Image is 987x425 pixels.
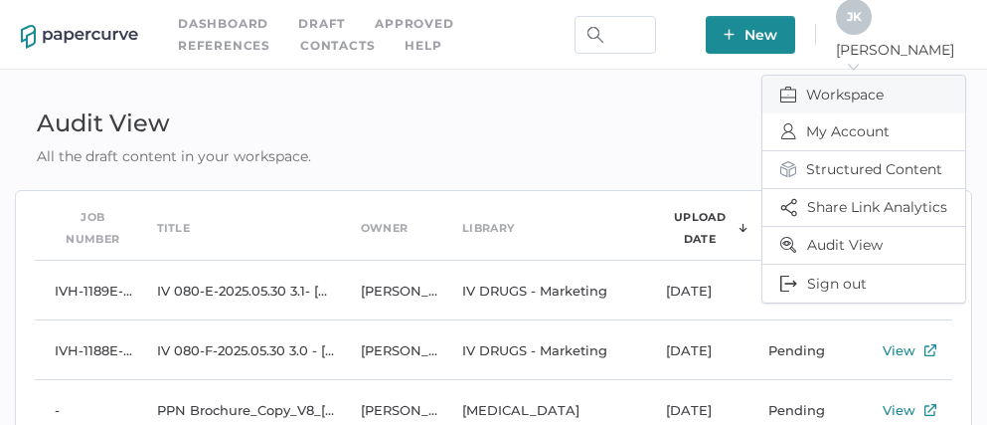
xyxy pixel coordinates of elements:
[300,35,375,57] a: Contacts
[780,151,947,188] span: Structured Content
[780,198,797,217] img: share-icon.3dc0fe15.svg
[587,27,603,43] img: search.bf03fe8b.svg
[780,161,796,177] img: structured-content-icon.764794f5.svg
[780,189,947,226] span: Share Link Analytics
[178,35,270,57] a: References
[762,76,965,113] button: Workspace
[341,261,443,320] td: [PERSON_NAME]
[846,60,860,74] i: arrow_right
[341,320,443,380] td: [PERSON_NAME]
[137,261,341,320] td: IV 080-E-2025.05.30 3.1- [MEDICAL_DATA] FFX
[780,76,947,113] span: Workspace
[575,16,656,54] input: Search Workspace
[762,113,965,151] button: My Account
[706,16,795,54] button: New
[780,113,947,150] span: My Account
[762,265,965,303] button: Sign out
[836,41,966,77] span: [PERSON_NAME]
[646,261,748,320] td: [DATE]
[298,13,345,35] a: Draft
[178,13,268,35] a: Dashboard
[442,261,646,320] td: IV DRUGS - Marketing
[724,29,735,40] img: plus-white.e19ec114.svg
[55,206,131,250] div: Job Number
[924,344,936,356] img: external-link-icon.7ec190a1.svg
[361,217,409,239] div: Owner
[762,151,965,189] button: Structured Content
[780,227,947,264] span: Audit View
[462,217,514,239] div: Library
[739,223,747,233] img: sorting-arrow-down.c3f0a1d0.svg
[35,261,137,320] td: IVH-1189E-2025.09.16-1.0
[666,206,734,250] div: Upload Date
[780,237,797,253] img: audit-view-icon.a810f195.svg
[646,320,748,380] td: [DATE]
[780,123,796,139] img: profileIcon.c7730c57.svg
[405,35,441,57] div: help
[137,320,341,380] td: IV 080-F-2025.05.30 3.0 - [MEDICAL_DATA] FFX
[883,398,915,422] div: View
[847,9,862,24] span: J K
[748,261,851,320] td: Pending
[442,320,646,380] td: IV DRUGS - Marketing
[924,404,936,416] img: external-link-icon.7ec190a1.svg
[883,338,915,362] div: View
[780,276,797,292] img: logOut.833034f2.svg
[15,145,333,167] div: All the draft content in your workspace.
[35,320,137,380] td: IVH-1188E-2025.09.16-1.0
[748,320,851,380] td: Pending
[724,16,777,54] span: New
[375,13,453,35] a: Approved
[762,227,965,265] button: Audit View
[780,87,796,103] img: breifcase.848d6bc8.svg
[157,217,191,239] div: Title
[21,25,138,49] img: papercurve-logo-colour.7244d18c.svg
[15,102,333,145] div: Audit View
[780,265,947,303] span: Sign out
[762,189,965,227] button: Share Link Analytics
